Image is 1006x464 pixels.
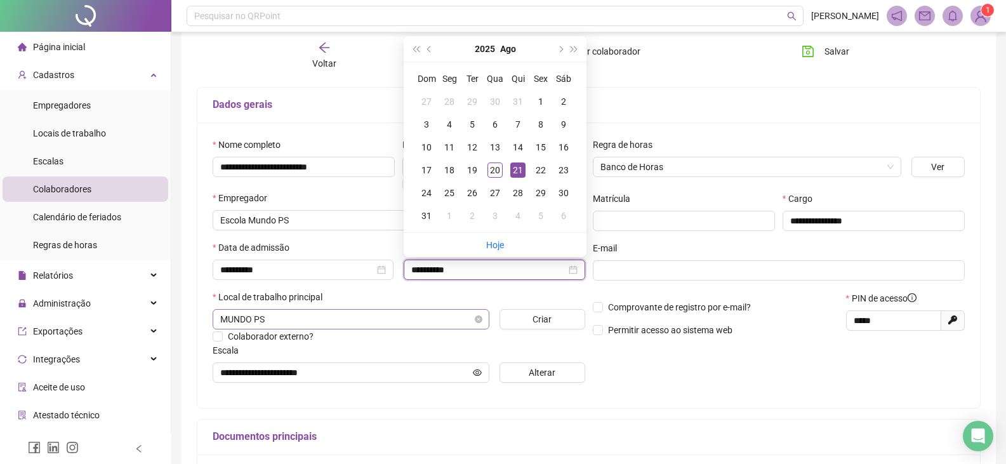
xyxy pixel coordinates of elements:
div: 29 [465,94,480,109]
button: next-year [553,36,567,62]
td: 2025-08-24 [415,182,438,204]
div: 1 [442,208,457,223]
td: 2025-08-06 [484,113,506,136]
div: 5 [533,208,548,223]
span: Colaboradores [33,184,91,194]
td: 2025-08-09 [552,113,575,136]
span: 1 [986,6,990,15]
span: Empregadores [33,100,91,110]
span: Administração [33,298,91,308]
div: 9 [556,117,571,132]
div: 27 [487,185,503,201]
td: 2025-08-05 [461,113,484,136]
span: Aceite de uso [33,382,85,392]
td: 2025-07-31 [506,90,529,113]
button: Alterar [500,362,585,383]
button: month panel [500,36,516,62]
td: 2025-08-31 [415,204,438,227]
span: Calendário de feriados [33,212,121,222]
div: 20 [487,162,503,178]
td: 2025-08-18 [438,159,461,182]
th: Ter [461,67,484,90]
td: 2025-08-17 [415,159,438,182]
td: 2025-07-30 [484,90,506,113]
span: file [18,271,27,280]
div: 10 [419,140,434,155]
div: 2 [556,94,571,109]
div: 4 [442,117,457,132]
span: left [135,444,143,453]
td: 2025-09-01 [438,204,461,227]
td: 2025-08-01 [529,90,552,113]
div: 18 [442,162,457,178]
div: 19 [465,162,480,178]
span: instagram [66,441,79,454]
span: Inativar colaborador [560,44,640,58]
div: 12 [465,140,480,155]
div: 1 [533,94,548,109]
span: Escola Mundo PS [220,211,578,230]
div: 26 [465,185,480,201]
div: 22 [533,162,548,178]
span: mail [919,10,930,22]
div: 31 [510,94,526,109]
span: linkedin [47,441,60,454]
div: 13 [487,140,503,155]
th: Qua [484,67,506,90]
td: 2025-08-22 [529,159,552,182]
div: 28 [510,185,526,201]
th: Dom [415,67,438,90]
td: 2025-08-03 [415,113,438,136]
div: 28 [442,94,457,109]
label: Local de trabalho principal [213,290,331,304]
td: 2025-08-27 [484,182,506,204]
div: 6 [487,117,503,132]
button: year panel [475,36,495,62]
div: 25 [442,185,457,201]
span: close-circle [475,315,482,323]
span: sync [18,355,27,364]
td: 2025-09-02 [461,204,484,227]
label: Empregador [213,191,275,205]
td: 2025-08-11 [438,136,461,159]
span: Nome social [402,138,451,152]
div: 2 [465,208,480,223]
button: super-next-year [567,36,581,62]
label: Nome completo [213,138,289,152]
span: notification [891,10,903,22]
span: lock [18,299,27,308]
td: 2025-08-08 [529,113,552,136]
td: 2025-09-04 [506,204,529,227]
div: 14 [510,140,526,155]
td: 2025-09-06 [552,204,575,227]
div: 16 [556,140,571,155]
sup: Atualize o seu contato no menu Meus Dados [981,4,994,17]
td: 2025-08-21 [506,159,529,182]
td: 2025-08-16 [552,136,575,159]
td: 2025-08-14 [506,136,529,159]
label: Data de admissão [213,241,298,255]
label: E-mail [593,241,625,255]
button: prev-year [423,36,437,62]
div: 27 [419,94,434,109]
span: search [787,11,797,21]
div: 8 [533,117,548,132]
img: 89436 [971,6,990,25]
div: 30 [487,94,503,109]
span: eye [473,368,482,377]
span: export [18,327,27,336]
span: Atestado técnico [33,410,100,420]
span: Integrações [33,354,80,364]
td: 2025-09-05 [529,204,552,227]
td: 2025-08-07 [506,113,529,136]
td: 2025-07-29 [461,90,484,113]
span: AC 101 CONJUNTO B, A - LOTE 02 - SANTA MARIA [220,310,482,329]
span: Salvar [824,44,849,58]
td: 2025-08-10 [415,136,438,159]
span: arrow-left [318,41,331,54]
div: Open Intercom Messenger [963,421,993,451]
span: Banco de Horas [600,157,894,176]
span: PIN de acesso [852,291,917,305]
span: Criar [533,312,552,326]
span: Relatórios [33,270,73,281]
